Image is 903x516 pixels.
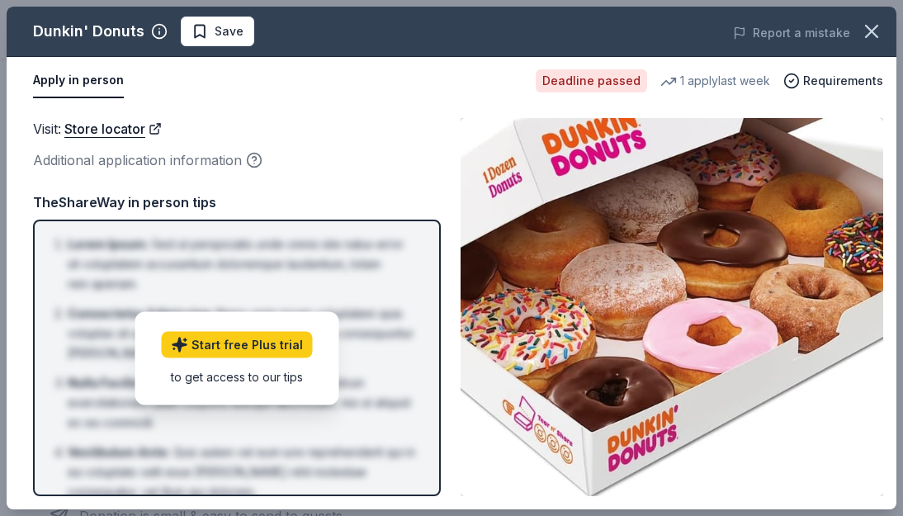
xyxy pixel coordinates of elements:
div: Visit : [33,118,441,140]
button: Save [181,17,254,46]
button: Apply in person [33,64,124,98]
div: Additional application information [33,149,441,171]
button: Requirements [783,71,883,91]
li: Quis autem vel eum iure reprehenderit qui in ea voluptate velit esse [PERSON_NAME] nihil molestia... [68,443,416,502]
span: Lorem Ipsum : [68,237,149,251]
li: Sed ut perspiciatis unde omnis iste natus error sit voluptatem accusantium doloremque laudantium,... [68,234,416,294]
div: 1 apply last week [660,71,770,91]
a: Start free Plus trial [162,331,313,357]
div: to get access to our tips [162,367,313,385]
div: Deadline passed [536,69,647,92]
span: Vestibulum Ante : [68,445,170,459]
span: Save [215,21,243,41]
a: Store locator [64,118,162,140]
li: Nemo enim ipsam voluptatem quia voluptas sit aspernatur aut odit aut fugit, sed quia consequuntur... [68,304,416,363]
li: Ut enim ad minima veniam, quis nostrum exercitationem ullam corporis suscipit laboriosam, nisi ut... [68,373,416,433]
span: Nulla Facilisi : [68,376,146,390]
button: Report a mistake [733,23,850,43]
span: Consectetur Adipiscing : [68,306,213,320]
div: Dunkin' Donuts [33,18,144,45]
img: Image for Dunkin' Donuts [461,118,883,496]
span: Requirements [803,71,883,91]
div: TheShareWay in person tips [33,192,441,213]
